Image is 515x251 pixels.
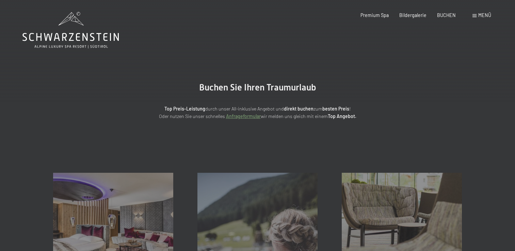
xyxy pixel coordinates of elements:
[226,113,261,119] a: Anfrageformular
[478,12,491,18] span: Menü
[322,106,349,112] strong: besten Preis
[284,106,313,112] strong: direkt buchen
[199,82,316,93] span: Buchen Sie Ihren Traumurlaub
[360,12,389,18] a: Premium Spa
[399,12,427,18] a: Bildergalerie
[108,105,407,120] p: durch unser All-inklusive Angebot und zum ! Oder nutzen Sie unser schnelles wir melden uns gleich...
[437,12,456,18] a: BUCHEN
[164,106,205,112] strong: Top Preis-Leistung
[328,113,356,119] strong: Top Angebot.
